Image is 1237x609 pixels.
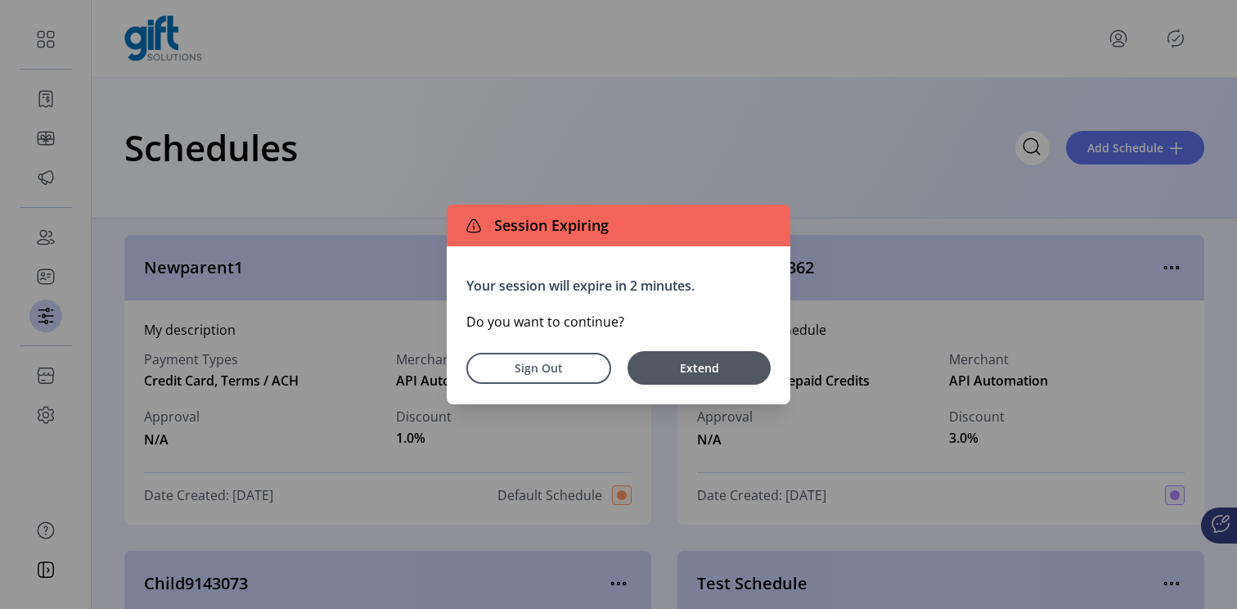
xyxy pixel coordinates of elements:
[488,359,590,377] span: Sign Out
[488,214,609,237] span: Session Expiring
[466,312,771,332] p: Do you want to continue?
[627,351,771,385] button: Extend
[636,359,762,377] span: Extend
[466,353,611,384] button: Sign Out
[466,276,771,295] p: Your session will expire in 2 minutes.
